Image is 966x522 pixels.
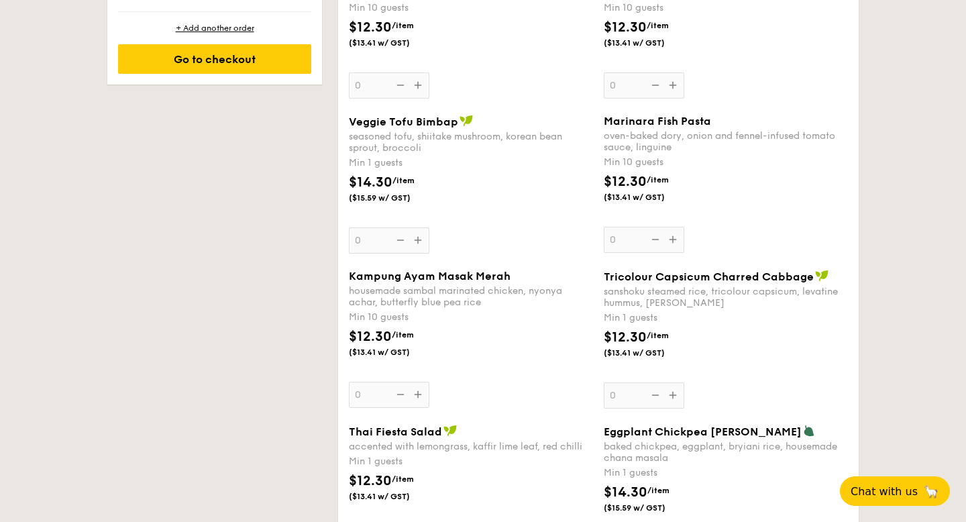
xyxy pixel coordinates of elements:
[604,348,695,358] span: ($13.41 w/ GST)
[392,21,414,30] span: /item
[349,115,458,128] span: Veggie Tofu Bimbap
[604,115,711,127] span: Marinara Fish Pasta
[840,476,950,506] button: Chat with us🦙
[604,329,647,346] span: $12.30
[604,192,695,203] span: ($13.41 w/ GST)
[604,156,848,169] div: Min 10 guests
[604,286,848,309] div: sanshoku steamed rice, tricolour capsicum, levatine hummus, [PERSON_NAME]
[349,131,593,154] div: seasoned tofu, shiitake mushroom, korean bean sprout, broccoli
[349,425,442,438] span: Thai Fiesta Salad
[851,485,918,498] span: Chat with us
[392,330,414,340] span: /item
[604,270,814,283] span: Tricolour Capsicum Charred Cabbage
[349,441,593,452] div: accented with lemongrass, kaffir lime leaf, red chilli
[803,425,815,437] img: icon-vegetarian.fe4039eb.svg
[392,474,414,484] span: /item
[349,174,392,191] span: $14.30
[604,1,848,15] div: Min 10 guests
[349,19,392,36] span: $12.30
[349,311,593,324] div: Min 10 guests
[604,19,647,36] span: $12.30
[349,473,392,489] span: $12.30
[604,311,848,325] div: Min 1 guests
[647,175,669,185] span: /item
[815,270,828,282] img: icon-vegan.f8ff3823.svg
[349,347,440,358] span: ($13.41 w/ GST)
[349,193,440,203] span: ($15.59 w/ GST)
[647,21,669,30] span: /item
[443,425,457,437] img: icon-vegan.f8ff3823.svg
[647,331,669,340] span: /item
[349,329,392,345] span: $12.30
[460,115,473,127] img: icon-vegan.f8ff3823.svg
[349,1,593,15] div: Min 10 guests
[604,174,647,190] span: $12.30
[349,491,440,502] span: ($13.41 w/ GST)
[647,486,669,495] span: /item
[349,455,593,468] div: Min 1 guests
[349,38,440,48] span: ($13.41 w/ GST)
[392,176,415,185] span: /item
[349,156,593,170] div: Min 1 guests
[604,441,848,464] div: baked chickpea, eggplant, bryiani rice, housemade chana masala
[923,484,939,499] span: 🦙
[604,38,695,48] span: ($13.41 w/ GST)
[118,44,311,74] div: Go to checkout
[118,23,311,34] div: + Add another order
[604,484,647,501] span: $14.30
[604,466,848,480] div: Min 1 guests
[604,425,802,438] span: Eggplant Chickpea [PERSON_NAME]
[349,285,593,308] div: housemade sambal marinated chicken, nyonya achar, butterfly blue pea rice
[604,130,848,153] div: oven-baked dory, onion and fennel-infused tomato sauce, linguine
[604,503,695,513] span: ($15.59 w/ GST)
[349,270,511,282] span: Kampung Ayam Masak Merah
